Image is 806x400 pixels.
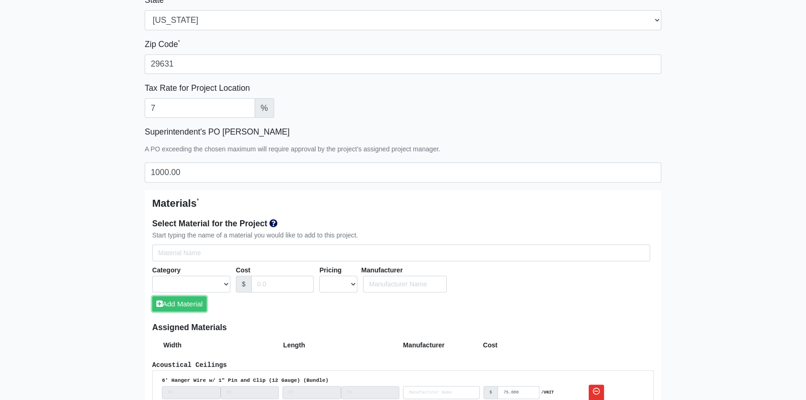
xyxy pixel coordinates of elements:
[541,389,554,396] strong: /UNIT
[282,386,341,399] input: length_feet
[152,296,207,312] button: Add Material
[152,230,654,241] div: Start typing the name of a material you would like to add to this project.
[152,197,654,210] h5: Materials
[319,266,342,274] strong: Pricing
[162,376,644,385] div: 6' Hanger Wire w/ 1" Pin and Clip (12 Gauge) (Bundle)
[145,81,250,95] label: Tax Rate for Project Location
[361,266,403,274] strong: Manufacturer
[363,276,447,293] input: Search
[497,386,539,399] input: Cost
[255,98,274,118] span: %
[163,341,181,349] strong: Width
[152,219,267,228] strong: Select Material for the Project
[145,125,289,138] label: Superintendent's PO [PERSON_NAME]
[483,341,497,349] strong: Cost
[403,341,444,349] strong: Manufacturer
[341,386,400,399] input: length_inches
[145,145,440,153] small: A PO exceeding the chosen maximum will require approval by the project's assigned project manager.
[162,386,221,399] input: width_feet
[152,266,181,274] strong: Category
[145,38,180,51] label: Zip Code
[236,276,252,293] div: $
[484,386,498,399] div: $
[251,276,314,293] input: Cost
[283,341,305,349] strong: Length
[403,386,480,399] input: Search
[236,266,250,274] strong: Cost
[152,244,650,262] input: Search
[152,323,654,332] h6: Assigned Materials
[221,386,279,399] input: width_inches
